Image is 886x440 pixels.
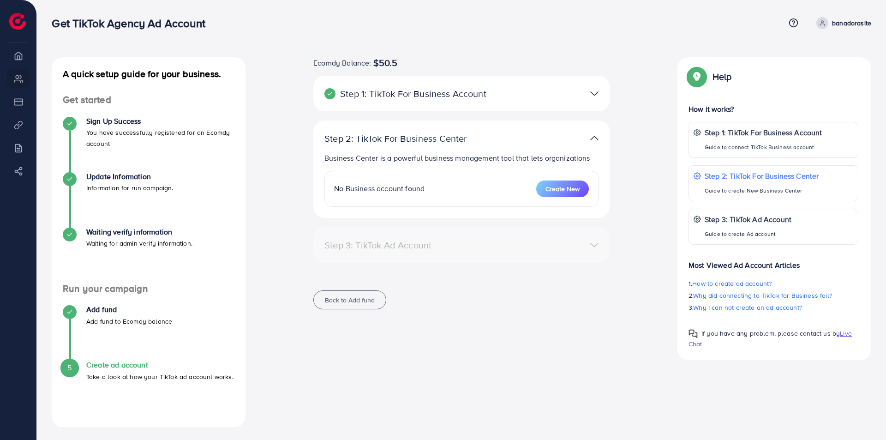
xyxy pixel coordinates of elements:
img: Popup guide [688,68,705,85]
li: Waiting verify information [52,228,245,283]
p: Step 1: TikTok For Business Account [705,127,822,138]
span: If you have any problem, please contact us by [701,329,840,338]
h4: Create ad account [86,361,233,369]
p: banadorasite [832,18,871,29]
p: Guide to create Ad account [705,229,791,240]
p: 3. [688,302,858,313]
span: Back to Add fund [325,295,375,305]
h3: Get TikTok Agency Ad Account [52,17,212,30]
img: logo [9,13,26,30]
a: banadorasite [813,17,871,29]
img: TikTok partner [590,87,599,100]
h4: Sign Up Success [86,117,234,126]
h4: Run your campaign [52,283,245,295]
span: How to create ad account? [692,279,772,288]
span: $50.5 [373,57,398,68]
p: Information for run campaign. [86,182,174,193]
p: Step 3: TikTok Ad Account [705,214,791,225]
h4: Add fund [86,305,172,314]
p: Waiting for admin verify information. [86,238,192,249]
p: 2. [688,290,858,301]
li: Add fund [52,305,245,361]
p: Step 2: TikTok For Business Center [705,170,819,181]
p: How it works? [688,103,858,115]
span: Why did connecting to TikTok for Business fail? [693,291,832,300]
h4: Get started [52,94,245,106]
h4: Update Information [86,172,174,181]
p: Take a look at how your TikTok ad account works. [86,371,233,382]
span: Ecomdy Balance: [313,57,371,68]
p: Guide to create New Business Center [705,185,819,196]
p: 1. [688,278,858,289]
span: 5 [67,362,72,373]
li: Create ad account [52,361,245,416]
span: Why I can not create an ad account? [693,303,802,312]
p: Most Viewed Ad Account Articles [688,252,858,271]
p: Step 1: TikTok For Business Account [324,88,502,99]
li: Sign Up Success [52,117,245,172]
p: Add fund to Ecomdy balance [86,316,172,327]
p: Step 2: TikTok For Business Center [324,133,502,144]
li: Update Information [52,172,245,228]
p: You have successfully registered for an Ecomdy account [86,127,234,149]
h4: A quick setup guide for your business. [52,68,245,79]
img: Popup guide [688,329,698,338]
img: TikTok partner [590,132,599,145]
button: Back to Add fund [313,290,386,309]
h4: Waiting verify information [86,228,192,236]
p: Help [712,71,732,82]
p: Guide to connect TikTok Business account [705,142,822,153]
